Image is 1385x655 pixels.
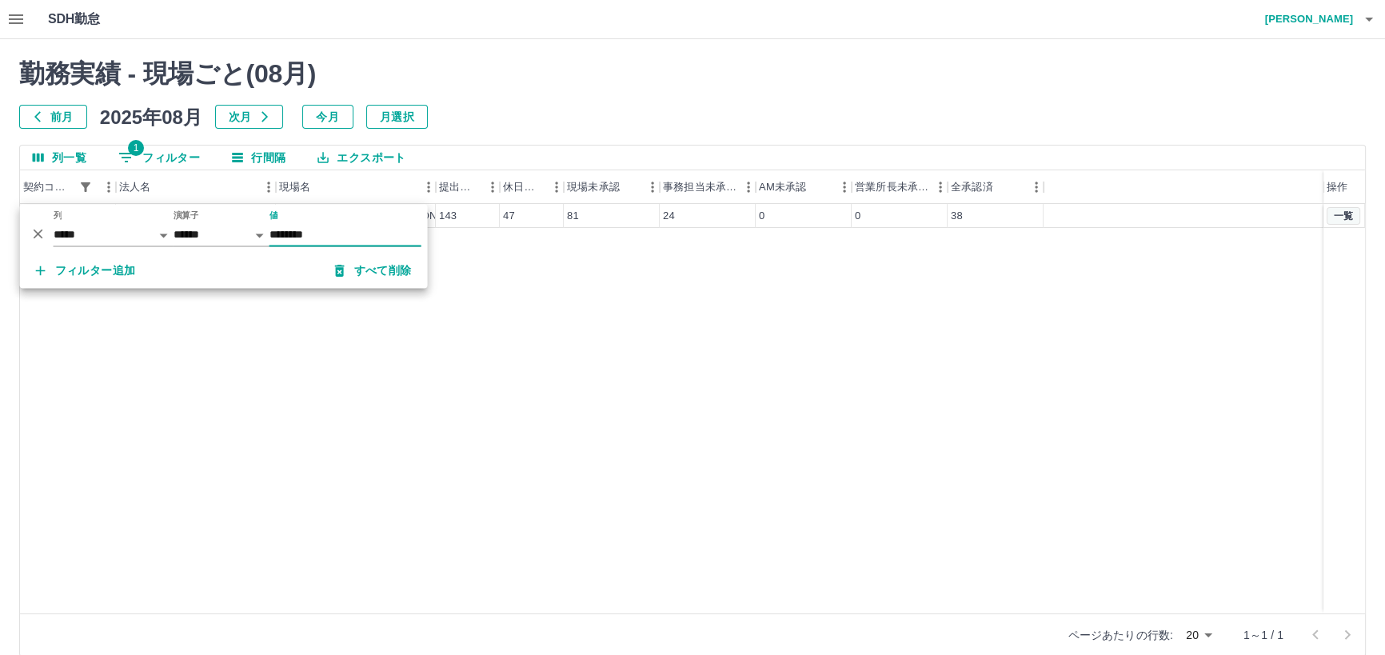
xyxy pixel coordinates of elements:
[279,170,310,204] div: 現場名
[20,170,116,204] div: 契約コード
[503,170,545,204] div: 休日件数
[759,170,806,204] div: AM未承認
[928,175,952,199] button: メニュー
[116,170,276,204] div: 法人名
[20,146,99,170] button: 列選択
[106,146,213,170] button: フィルター表示
[219,146,298,170] button: 行間隔
[26,222,50,246] button: 削除
[128,140,144,156] span: 1
[23,170,74,204] div: 契約コード
[663,170,736,204] div: 事務担当未承認
[1327,170,1347,204] div: 操作
[855,170,928,204] div: 営業所長未承認
[641,175,665,199] button: メニュー
[322,257,425,286] button: すべて削除
[439,170,481,204] div: 提出件数
[951,209,963,224] div: 38
[19,58,1366,89] h2: 勤務実績 - 現場ごと( 08 月)
[302,105,353,129] button: 今月
[948,170,1044,204] div: 全承認済
[564,170,660,204] div: 現場未承認
[1243,627,1283,643] p: 1～1 / 1
[567,209,579,224] div: 81
[305,146,418,170] button: エクスポート
[366,105,428,129] button: 月選択
[855,209,860,224] div: 0
[545,175,569,199] button: メニュー
[74,176,97,198] button: フィルター表示
[1179,624,1218,647] div: 20
[503,209,515,224] div: 47
[852,170,948,204] div: 営業所長未承認
[417,175,441,199] button: メニュー
[736,175,760,199] button: メニュー
[567,170,620,204] div: 現場未承認
[54,210,62,222] label: 列
[215,105,283,129] button: 次月
[97,175,121,199] button: メニュー
[759,209,764,224] div: 0
[74,176,97,198] div: 1件のフィルターを適用中
[23,257,149,286] button: フィルター追加
[19,105,87,129] button: 前月
[951,170,993,204] div: 全承認済
[1327,207,1360,225] button: 一覧
[119,170,150,204] div: 法人名
[481,175,505,199] button: メニュー
[1323,170,1365,204] div: 操作
[276,170,436,204] div: 現場名
[269,210,278,222] label: 値
[756,170,852,204] div: AM未承認
[174,210,199,222] label: 演算子
[832,175,856,199] button: メニュー
[257,175,281,199] button: メニュー
[436,170,500,204] div: 提出件数
[500,170,564,204] div: 休日件数
[1024,175,1048,199] button: メニュー
[660,170,756,204] div: 事務担当未承認
[439,209,457,224] div: 143
[100,105,202,129] h5: 2025年08月
[1068,627,1173,643] p: ページあたりの行数:
[663,209,675,224] div: 24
